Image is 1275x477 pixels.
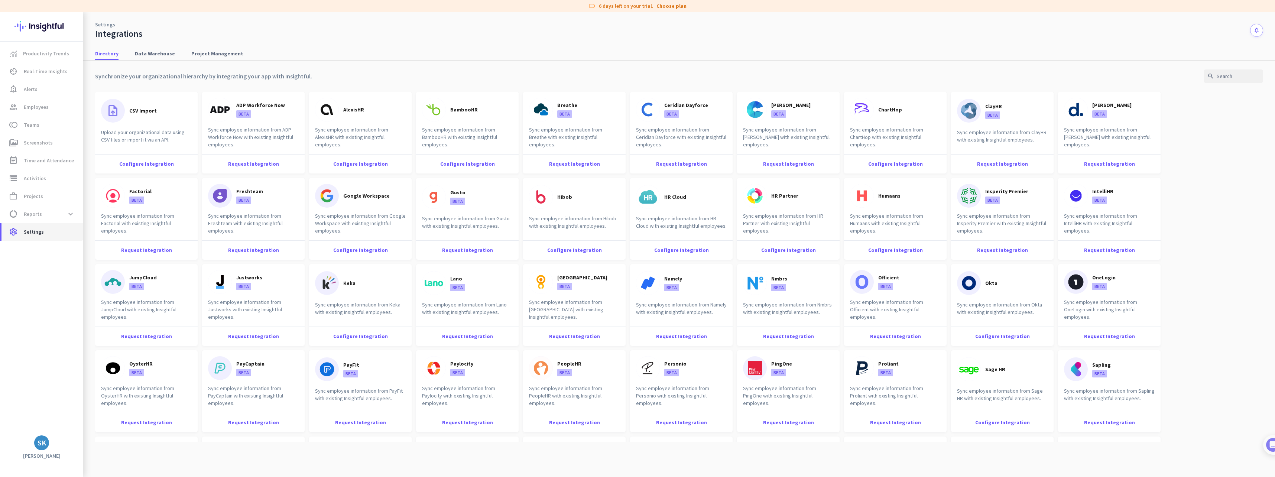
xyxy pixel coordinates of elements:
img: icon [1064,357,1088,381]
img: icon [743,356,767,380]
span: Data Warehouse [135,50,175,57]
div: Configure Integration [844,240,947,260]
div: Sync employee information from Paylocity with existing Insightful employees. [416,384,519,413]
div: Sync employee information from OysterHR with existing Insightful employees. [95,384,198,413]
div: Request Integration [416,240,519,260]
div: Sync employee information from ClayHR with existing Insightful employees. [951,129,1054,152]
span: Teams [24,120,39,129]
p: BETA [771,110,786,118]
a: notification_importantAlerts [1,80,83,98]
img: icon [1064,184,1088,208]
p: Officient [878,274,899,281]
p: BETA [450,369,465,376]
span: Reports [24,210,42,218]
span: Time and Attendance [24,156,74,165]
div: Sync employee information from Proliant with existing Insightful employees. [844,384,947,413]
i: settings [9,227,18,236]
div: Sync employee information from PayCaptain with existing Insightful employees. [202,384,305,413]
div: Request Integration [630,154,733,173]
div: Sync employee information from Sage HR with existing Insightful employees. [951,387,1054,411]
p: BETA [236,283,251,290]
p: Synchronize your organizational hierarchy by integrating your app with Insightful. [95,72,312,81]
div: Sync employee information from [GEOGRAPHIC_DATA] with existing Insightful employees. [523,298,626,327]
p: Insperity Premier [985,188,1028,195]
p: BETA [450,198,465,205]
p: BETA [985,111,1000,119]
img: icon [422,356,446,380]
img: icon [529,356,553,380]
p: Paylocity [450,360,473,367]
div: Sync employee information from IntelliHR with existing Insightful employees. [1058,212,1161,240]
p: BETA [236,197,251,204]
img: icon [315,271,339,295]
img: icon [636,98,660,121]
span: Employees [24,103,49,111]
img: icon [957,99,981,123]
a: tollTeams [1,116,83,134]
img: icon [636,185,660,209]
div: Configure Integration [416,154,519,173]
a: settingsSettings [1,223,83,241]
div: Configure Integration [630,240,733,260]
p: CSV Import [129,107,157,114]
p: PayFit [343,361,359,369]
img: icon [208,270,232,294]
div: Sync employee information from Justworks with existing Insightful employees. [202,298,305,327]
i: work_outline [9,192,18,201]
div: Sync employee information from Lano with existing Insightful employees. [416,301,519,324]
div: Sync employee information from HR Partner with existing Insightful employees. [737,212,840,240]
img: icon [208,98,232,121]
div: Upload your organizational data using CSV files or import it via an API. [95,129,198,152]
img: icon [529,98,553,121]
p: BETA [664,369,679,376]
div: Request Integration [202,240,305,260]
img: icon [850,98,874,121]
span: Real-Time Insights [24,67,68,76]
div: Sync employee information from OneLogin with existing Insightful employees. [1058,298,1161,327]
div: Request Integration [309,413,412,432]
div: Configure Integration [844,154,947,173]
p: Sage HR [985,366,1005,373]
p: [PERSON_NAME] [1092,101,1132,109]
div: Sync employee information from Gusto with existing Insightful employees. [416,215,519,238]
p: ADP Workforce Now [236,101,285,109]
div: Sync employee information from HR Cloud with existing Insightful employees. [630,215,733,238]
p: PingOne [771,360,792,367]
div: Sync employee information from AlexisHR with existing Insightful employees. [309,126,412,154]
img: icon [850,184,874,208]
div: Request Integration [523,413,626,432]
div: Request Integration [844,327,947,346]
div: Sync employee information from Google Workspace with existing Insightful employees. [309,212,412,240]
img: icon [957,357,981,381]
div: Sync employee information from Humaans with existing Insightful employees. [844,212,947,240]
img: icon [529,185,553,209]
img: icon [315,184,339,208]
i: av_timer [9,67,18,76]
img: icon [422,271,446,295]
img: icon [743,98,767,121]
a: data_usageReportsexpand_more [1,205,83,223]
div: Sync employee information from Ceridian Dayforce with existing Insightful employees. [630,126,733,154]
button: notifications [1250,24,1263,37]
p: JumpCloud [129,274,157,281]
div: Configure Integration [951,413,1054,432]
a: menu-itemProductivity Trends [1,45,83,62]
p: Namely [664,275,682,282]
div: Sync employee information from Factorial with existing Insightful employees. [95,212,198,240]
div: Request Integration [202,327,305,346]
img: icon [208,356,232,380]
div: Configure Integration [737,240,840,260]
p: OneLogin [1092,274,1116,281]
a: groupEmployees [1,98,83,116]
p: ClayHR [985,103,1002,110]
div: SK [38,439,46,447]
div: Sync employee information from Keka with existing Insightful employees. [309,301,412,324]
a: Choose plan [656,2,687,10]
div: Configure Integration [523,240,626,260]
i: storage [9,174,18,183]
img: icon [529,270,553,294]
div: Request Integration [844,413,947,432]
img: icon [422,98,446,121]
div: Sync employee information from Insperity Premier with existing Insightful employees. [951,212,1054,240]
p: BETA [771,284,786,291]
